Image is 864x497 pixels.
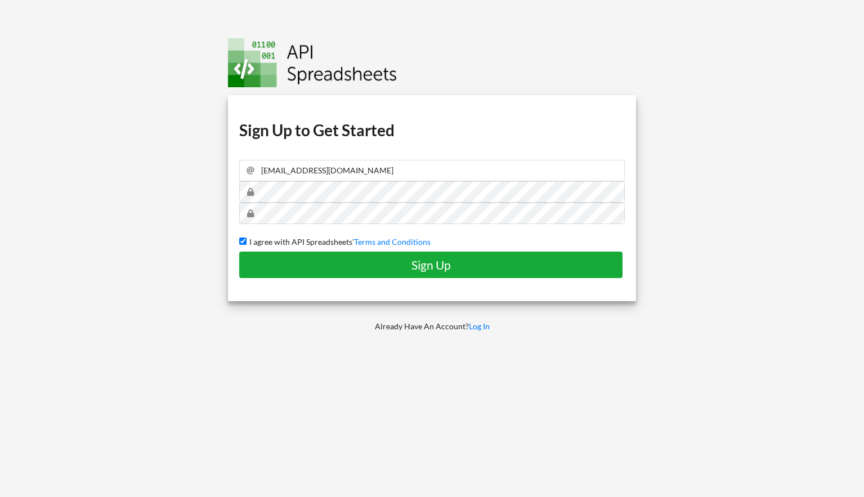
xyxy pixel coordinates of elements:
[247,237,354,247] span: I agree with API Spreadsheets'
[469,321,490,331] a: Log In
[239,160,625,181] input: Email
[220,321,644,332] p: Already Have An Account?
[239,120,625,140] h1: Sign Up to Get Started
[228,38,397,87] img: Logo.png
[354,237,431,247] a: Terms and Conditions
[251,258,611,272] h4: Sign Up
[239,252,623,278] button: Sign Up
